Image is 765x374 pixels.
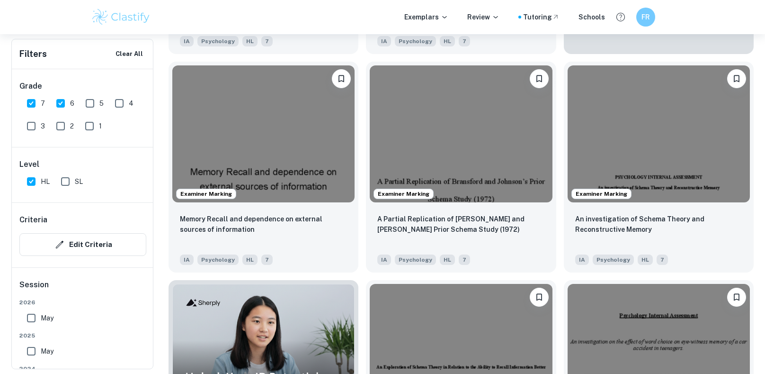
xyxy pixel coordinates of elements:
[640,12,651,22] h6: FR
[41,121,45,131] span: 3
[377,214,544,235] p: A Partial Replication of Bransford and Johnson’s Prior Schema Study (1972)
[19,279,146,298] h6: Session
[75,176,83,187] span: SL
[636,8,655,27] button: FR
[70,98,74,109] span: 6
[366,62,556,273] a: Examiner MarkingBookmarkA Partial Replication of Bransford and Johnson’s Prior Schema Study (1972...
[41,98,45,109] span: 7
[180,255,194,265] span: IA
[459,36,470,46] span: 7
[593,255,634,265] span: Psychology
[169,62,358,273] a: Examiner MarkingBookmarkMemory Recall and dependence on external sources of informationIAPsycholo...
[19,214,47,226] h6: Criteria
[523,12,560,22] a: Tutoring
[41,346,53,356] span: May
[242,36,258,46] span: HL
[91,8,151,27] img: Clastify logo
[19,47,47,61] h6: Filters
[459,255,470,265] span: 7
[242,255,258,265] span: HL
[727,288,746,307] button: Bookmark
[177,190,236,198] span: Examiner Marking
[180,36,194,46] span: IA
[578,12,605,22] a: Schools
[41,176,50,187] span: HL
[530,69,549,88] button: Bookmark
[70,121,74,131] span: 2
[530,288,549,307] button: Bookmark
[377,36,391,46] span: IA
[332,69,351,88] button: Bookmark
[19,159,146,170] h6: Level
[638,255,653,265] span: HL
[440,36,455,46] span: HL
[564,62,754,273] a: Examiner MarkingBookmarkAn investigation of Schema Theory and Reconstructive Memory IAPsychologyHL7
[19,331,146,340] span: 2025
[197,255,239,265] span: Psychology
[19,365,146,373] span: 2024
[404,12,448,22] p: Exemplars
[19,233,146,256] button: Edit Criteria
[129,98,133,109] span: 4
[727,69,746,88] button: Bookmark
[395,255,436,265] span: Psychology
[572,190,631,198] span: Examiner Marking
[568,65,750,202] img: Psychology IA example thumbnail: An investigation of Schema Theory and Re
[440,255,455,265] span: HL
[377,255,391,265] span: IA
[575,255,589,265] span: IA
[19,298,146,307] span: 2026
[19,81,146,92] h6: Grade
[575,214,742,235] p: An investigation of Schema Theory and Reconstructive Memory
[99,121,102,131] span: 1
[180,214,347,235] p: Memory Recall and dependence on external sources of information
[370,65,552,202] img: Psychology IA example thumbnail: A Partial Replication of Bransford and J
[374,190,433,198] span: Examiner Marking
[99,98,104,109] span: 5
[41,313,53,323] span: May
[261,255,273,265] span: 7
[467,12,499,22] p: Review
[261,36,273,46] span: 7
[395,36,436,46] span: Psychology
[657,255,668,265] span: 7
[113,47,145,61] button: Clear All
[613,9,629,25] button: Help and Feedback
[197,36,239,46] span: Psychology
[172,65,355,202] img: Psychology IA example thumbnail: Memory Recall and dependence on external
